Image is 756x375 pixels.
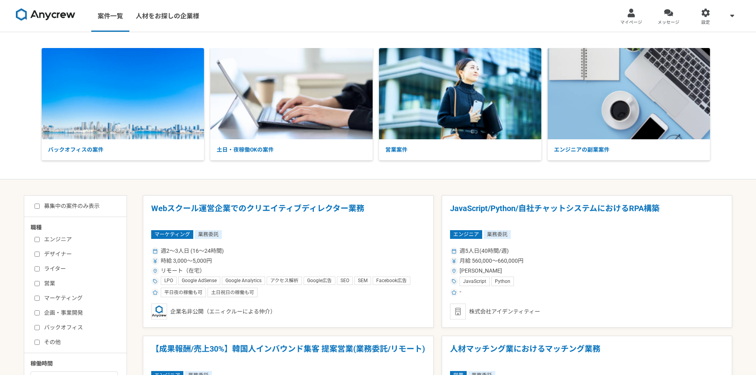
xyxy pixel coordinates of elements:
[484,230,511,239] span: 業務委託
[35,294,126,302] label: マーケティング
[379,139,541,160] p: 営業案件
[340,278,349,284] span: SEO
[182,278,217,284] span: Google AdSense
[35,340,40,345] input: その他
[452,249,456,254] img: ico_calendar-4541a85f.svg
[153,249,158,254] img: ico_calendar-4541a85f.svg
[452,290,456,295] img: ico_star-c4f7eedc.svg
[548,48,710,139] img: Rectangle_160_2.png
[153,269,158,273] img: ico_location_pin-352ac629.svg
[151,304,167,319] img: logo_text_blue_01.png
[379,48,541,161] a: 営業案件
[153,279,158,284] img: ico_tag-f97210f0.svg
[460,267,502,275] span: [PERSON_NAME]
[42,139,204,160] p: バックオフィスの案件
[35,310,40,315] input: 企画・事業開発
[701,19,710,26] span: 設定
[42,48,204,161] a: バックオフィスの案件
[35,252,40,257] input: デザイナー
[35,237,40,242] input: エンジニア
[42,48,204,139] img: Rectangle_160_3.png
[35,235,126,244] label: エンジニア
[35,202,100,210] label: 募集中の案件のみ表示
[151,344,425,364] h1: 【成果報酬/売上30%】韓国人インバウンド集客 提案営業(業務委託/リモート)
[450,204,724,224] h1: JavaScript/Python/自社チャットシステムにおけるRPA構築
[31,224,42,231] span: 職種
[208,288,258,297] div: 土日祝日の稼働も可
[450,304,724,319] div: 株式会社アイデンティティー
[620,19,642,26] span: マイページ
[161,288,206,297] div: 平日夜の稼働も可
[379,48,541,139] img: Rectangle_160_4.png
[35,323,126,332] label: バックオフィス
[210,139,373,160] p: 土日・夜稼働OKの案件
[358,278,367,284] span: SEM
[548,139,710,160] p: エンジニアの副業案件
[307,278,332,284] span: Google広告
[35,250,126,258] label: デザイナー
[270,278,298,284] span: アクセス解析
[161,257,212,265] span: 時給 3,000〜5,000円
[460,247,509,255] span: 週5人日(40時間/週)
[35,325,40,330] input: バックオフィス
[35,296,40,301] input: マーケティング
[35,265,126,273] label: ライター
[463,279,486,285] span: JavaScript
[376,278,407,284] span: Facebook広告
[225,278,262,284] span: Google Analytics
[151,230,193,239] span: マーケティング
[151,204,425,224] h1: Webスクール運営企業でのクリエイティブディレクター業務
[35,309,126,317] label: 企画・事業開発
[452,259,456,263] img: ico_currency_yen-76ea2c4c.svg
[161,267,205,275] span: リモート（在宅）
[452,279,456,284] img: ico_tag-f97210f0.svg
[548,48,710,161] a: エンジニアの副業案件
[16,8,75,21] img: 8DqYSo04kwAAAAASUVORK5CYII=
[450,344,724,364] h1: 人材マッチング業におけるマッチング業務
[35,338,126,346] label: その他
[35,279,126,288] label: 営業
[210,48,373,139] img: Rectangle_160.png
[153,259,158,263] img: ico_currency_yen-76ea2c4c.svg
[658,19,679,26] span: メッセージ
[31,361,53,367] span: 稼働時間
[460,257,523,265] span: 月給 560,000〜660,000円
[164,278,173,284] span: LPO
[460,288,461,297] span: -
[35,281,40,286] input: 営業
[495,279,510,285] span: Python
[35,266,40,271] input: ライター
[35,204,40,209] input: 募集中の案件のみ表示
[450,230,482,239] span: エンジニア
[452,269,456,273] img: ico_location_pin-352ac629.svg
[151,304,425,319] div: 企業名非公開（エニィクルーによる仲介）
[450,304,466,319] img: default_org_logo-42cde973f59100197ec2c8e796e4974ac8490bb5b08a0eb061ff975e4574aa76.png
[210,48,373,161] a: 土日・夜稼働OKの案件
[161,247,224,255] span: 週2〜3人日 (16〜24時間)
[153,290,158,295] img: ico_star-c4f7eedc.svg
[195,230,222,239] span: 業務委託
